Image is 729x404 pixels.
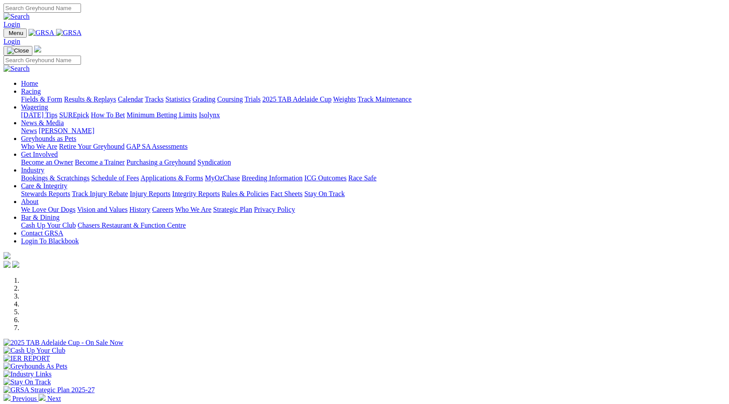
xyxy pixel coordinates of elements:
[9,30,23,36] span: Menu
[4,339,123,347] img: 2025 TAB Adelaide Cup - On Sale Now
[21,214,60,221] a: Bar & Dining
[21,151,58,158] a: Get Involved
[21,95,62,103] a: Fields & Form
[244,95,261,103] a: Trials
[47,395,61,402] span: Next
[21,229,63,237] a: Contact GRSA
[4,13,30,21] img: Search
[166,95,191,103] a: Statistics
[21,95,725,103] div: Racing
[56,29,82,37] img: GRSA
[304,174,346,182] a: ICG Outcomes
[333,95,356,103] a: Weights
[222,190,269,197] a: Rules & Policies
[199,111,220,119] a: Isolynx
[21,206,75,213] a: We Love Our Dogs
[12,261,19,268] img: twitter.svg
[39,394,46,401] img: chevron-right-pager-white.svg
[4,370,52,378] img: Industry Links
[21,190,70,197] a: Stewards Reports
[145,95,164,103] a: Tracks
[21,174,725,182] div: Industry
[21,182,67,190] a: Care & Integrity
[4,394,11,401] img: chevron-left-pager-white.svg
[21,158,725,166] div: Get Involved
[197,158,231,166] a: Syndication
[21,88,41,95] a: Racing
[21,111,57,119] a: [DATE] Tips
[213,206,252,213] a: Strategic Plan
[4,395,39,402] a: Previous
[242,174,303,182] a: Breeding Information
[118,95,143,103] a: Calendar
[21,221,76,229] a: Cash Up Your Club
[217,95,243,103] a: Coursing
[21,221,725,229] div: Bar & Dining
[193,95,215,103] a: Grading
[130,190,170,197] a: Injury Reports
[21,127,37,134] a: News
[4,46,32,56] button: Toggle navigation
[4,378,51,386] img: Stay On Track
[4,56,81,65] input: Search
[21,206,725,214] div: About
[91,174,139,182] a: Schedule of Fees
[21,237,79,245] a: Login To Blackbook
[4,4,81,13] input: Search
[271,190,303,197] a: Fact Sheets
[152,206,173,213] a: Careers
[4,65,30,73] img: Search
[358,95,412,103] a: Track Maintenance
[4,252,11,259] img: logo-grsa-white.png
[4,28,27,38] button: Toggle navigation
[21,103,48,111] a: Wagering
[4,38,20,45] a: Login
[21,135,76,142] a: Greyhounds as Pets
[4,21,20,28] a: Login
[4,355,50,362] img: IER REPORT
[175,206,211,213] a: Who We Are
[21,166,44,174] a: Industry
[21,143,57,150] a: Who We Are
[21,174,89,182] a: Bookings & Scratchings
[91,111,125,119] a: How To Bet
[28,29,54,37] img: GRSA
[64,95,116,103] a: Results & Replays
[21,119,64,126] a: News & Media
[127,158,196,166] a: Purchasing a Greyhound
[4,347,65,355] img: Cash Up Your Club
[127,111,197,119] a: Minimum Betting Limits
[75,158,125,166] a: Become a Trainer
[348,174,376,182] a: Race Safe
[172,190,220,197] a: Integrity Reports
[205,174,240,182] a: MyOzChase
[72,190,128,197] a: Track Injury Rebate
[141,174,203,182] a: Applications & Forms
[127,143,188,150] a: GAP SA Assessments
[39,395,61,402] a: Next
[7,47,29,54] img: Close
[4,362,67,370] img: Greyhounds As Pets
[129,206,150,213] a: History
[254,206,295,213] a: Privacy Policy
[304,190,345,197] a: Stay On Track
[4,261,11,268] img: facebook.svg
[21,80,38,87] a: Home
[39,127,94,134] a: [PERSON_NAME]
[59,111,89,119] a: SUREpick
[21,127,725,135] div: News & Media
[21,190,725,198] div: Care & Integrity
[59,143,125,150] a: Retire Your Greyhound
[21,198,39,205] a: About
[21,111,725,119] div: Wagering
[12,395,37,402] span: Previous
[21,143,725,151] div: Greyhounds as Pets
[34,46,41,53] img: logo-grsa-white.png
[262,95,331,103] a: 2025 TAB Adelaide Cup
[4,386,95,394] img: GRSA Strategic Plan 2025-27
[21,158,73,166] a: Become an Owner
[77,206,127,213] a: Vision and Values
[77,221,186,229] a: Chasers Restaurant & Function Centre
